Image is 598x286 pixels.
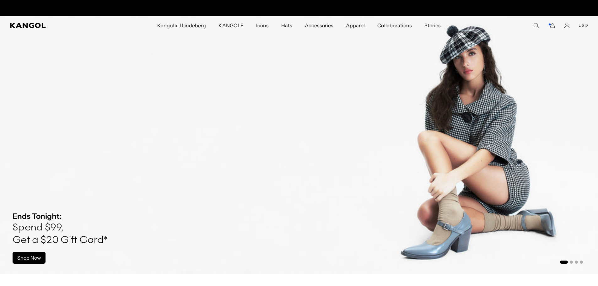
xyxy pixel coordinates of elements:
div: 1 of 2 [234,3,364,13]
a: Accessories [299,16,340,35]
a: Icons [250,16,275,35]
slideshow-component: Announcement bar [234,3,364,13]
a: Hats [275,16,299,35]
h4: Get a $20 Gift Card* [13,234,108,247]
a: Collaborations [371,16,418,35]
ul: Select a slide to show [559,259,583,264]
div: Announcement [234,3,364,13]
a: Apparel [340,16,371,35]
button: Go to slide 4 [580,261,583,264]
span: Collaborations [377,16,412,35]
a: Kangol [10,23,104,28]
span: Apparel [346,16,365,35]
button: USD [579,23,588,28]
span: Kangol x J.Lindeberg [157,16,206,35]
a: Kangol x J.Lindeberg [151,16,213,35]
span: Accessories [305,16,333,35]
a: Shop Now [13,252,46,264]
button: Go to slide 1 [560,261,568,264]
a: Account [564,23,570,28]
span: Stories [424,16,441,35]
span: Hats [281,16,292,35]
a: KANGOLF [212,16,250,35]
h4: Spend $99, [13,222,108,234]
span: Icons [256,16,269,35]
strong: Ends Tonight: [13,212,62,221]
summary: Search here [533,23,539,28]
a: Stories [418,16,447,35]
button: Go to slide 2 [570,261,573,264]
span: KANGOLF [218,16,243,35]
button: Go to slide 3 [575,261,578,264]
button: Cart [548,23,555,28]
